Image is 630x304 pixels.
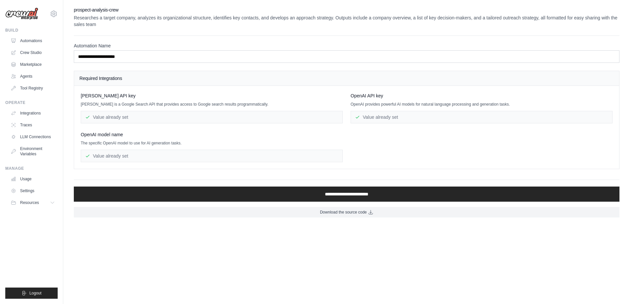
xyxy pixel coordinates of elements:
[79,75,614,82] h4: Required Integrations
[74,207,619,217] a: Download the source code
[8,71,58,82] a: Agents
[81,150,343,162] div: Value already set
[5,28,58,33] div: Build
[5,8,38,20] img: Logo
[351,111,613,123] div: Value already set
[8,174,58,184] a: Usage
[74,7,619,13] h2: prospect-analysis-crew
[81,131,123,138] span: OpenAI model name
[8,120,58,130] a: Traces
[74,42,619,49] label: Automation Name
[8,83,58,93] a: Tool Registry
[320,210,367,215] span: Download the source code
[351,102,613,107] p: OpenAI provides powerful AI models for natural language processing and generation tasks.
[5,166,58,171] div: Manage
[8,59,58,70] a: Marketplace
[29,291,42,296] span: Logout
[81,102,343,107] p: [PERSON_NAME] is a Google Search API that provides access to Google search results programmatically.
[5,100,58,105] div: Operate
[5,288,58,299] button: Logout
[8,132,58,142] a: LLM Connections
[8,197,58,208] button: Resources
[20,200,39,205] span: Resources
[81,140,343,146] p: The specific OpenAI model to use for AI generation tasks.
[8,47,58,58] a: Crew Studio
[8,108,58,118] a: Integrations
[74,14,619,28] p: Researches a target company, analyzes its organizational structure, identifies key contacts, and ...
[81,92,136,99] span: [PERSON_NAME] API key
[81,111,343,123] div: Value already set
[8,186,58,196] a: Settings
[8,143,58,159] a: Environment Variables
[351,92,383,99] span: OpenAI API key
[8,36,58,46] a: Automations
